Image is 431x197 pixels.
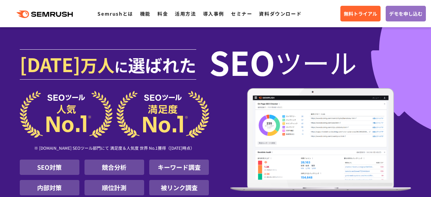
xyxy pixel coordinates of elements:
span: 無料トライアル [344,10,377,17]
a: 資料ダウンロード [259,10,302,17]
a: 料金 [157,10,168,17]
li: 順位計測 [84,180,144,195]
span: SEO [209,48,275,76]
a: Semrushとは [97,10,133,17]
a: 機能 [140,10,151,17]
span: ツール [275,48,357,76]
div: ※ [DOMAIN_NAME] SEOツール部門にて 満足度＆人気度 世界 No.1獲得（[DATE]時点） [20,138,209,160]
li: キーワード調査 [149,160,209,175]
span: [DATE] [20,50,80,78]
li: 内部対策 [20,180,79,195]
a: セミナー [231,10,252,17]
span: に [114,56,128,76]
li: 競合分析 [84,160,144,175]
li: SEO対策 [20,160,79,175]
span: 万人 [80,52,114,77]
a: 導入事例 [203,10,224,17]
a: 無料トライアル [340,6,381,21]
li: 被リンク調査 [149,180,209,195]
span: デモを申し込む [389,10,422,17]
a: 活用方法 [175,10,196,17]
a: デモを申し込む [386,6,426,21]
span: 選ばれた [128,52,196,77]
